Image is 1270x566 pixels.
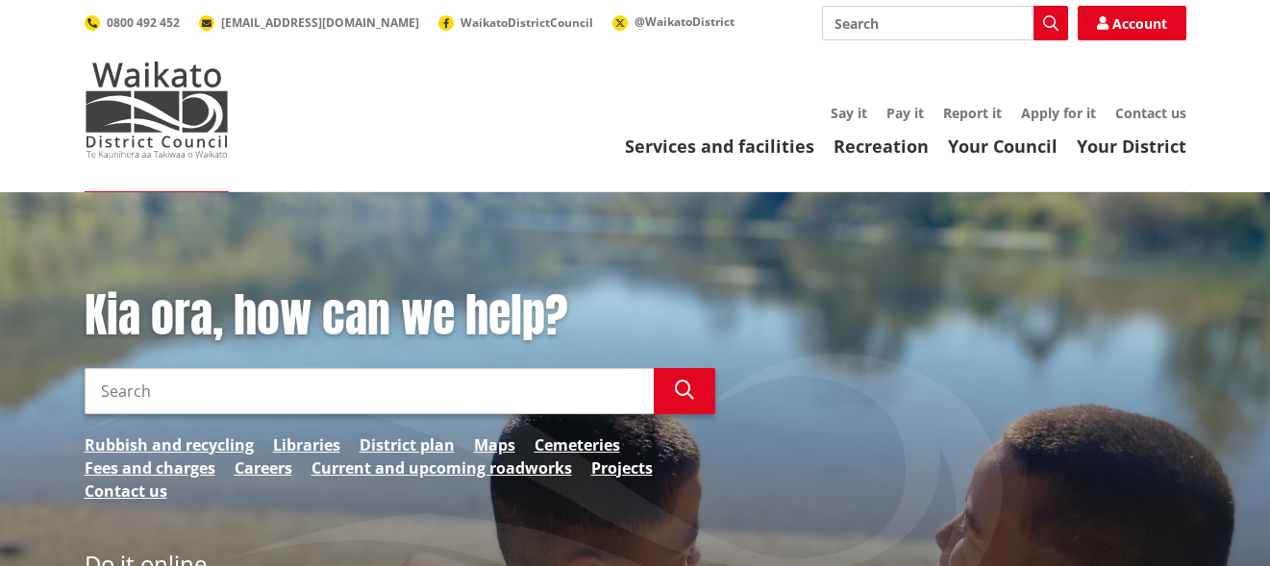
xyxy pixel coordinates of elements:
[273,433,340,456] a: Libraries
[85,433,254,456] a: Rubbish and recycling
[461,14,593,31] span: WaikatoDistrictCouncil
[221,14,419,31] span: [EMAIL_ADDRESS][DOMAIN_NAME]
[85,368,654,414] input: Search input
[635,13,735,30] span: @WaikatoDistrict
[85,480,167,503] a: Contact us
[360,433,455,456] a: District plan
[1078,6,1186,40] a: Account
[199,14,419,31] a: [EMAIL_ADDRESS][DOMAIN_NAME]
[591,456,653,480] a: Projects
[886,104,924,122] a: Pay it
[1021,104,1096,122] a: Apply for it
[535,433,620,456] a: Cemeteries
[822,6,1068,40] input: Search input
[625,135,814,158] a: Services and facilities
[85,14,180,31] a: 0800 492 452
[831,104,867,122] a: Say it
[1115,104,1186,122] a: Contact us
[85,456,215,480] a: Fees and charges
[943,104,1002,122] a: Report it
[311,456,572,480] a: Current and upcoming roadworks
[235,456,292,480] a: Careers
[474,433,515,456] a: Maps
[438,14,593,31] a: WaikatoDistrictCouncil
[612,13,735,30] a: @WaikatoDistrict
[107,14,180,31] span: 0800 492 452
[85,288,715,344] h1: Kia ora, how can we help?
[1077,135,1186,158] a: Your District
[85,62,229,158] img: Waikato District Council - Te Kaunihera aa Takiwaa o Waikato
[948,135,1058,158] a: Your Council
[834,135,929,158] a: Recreation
